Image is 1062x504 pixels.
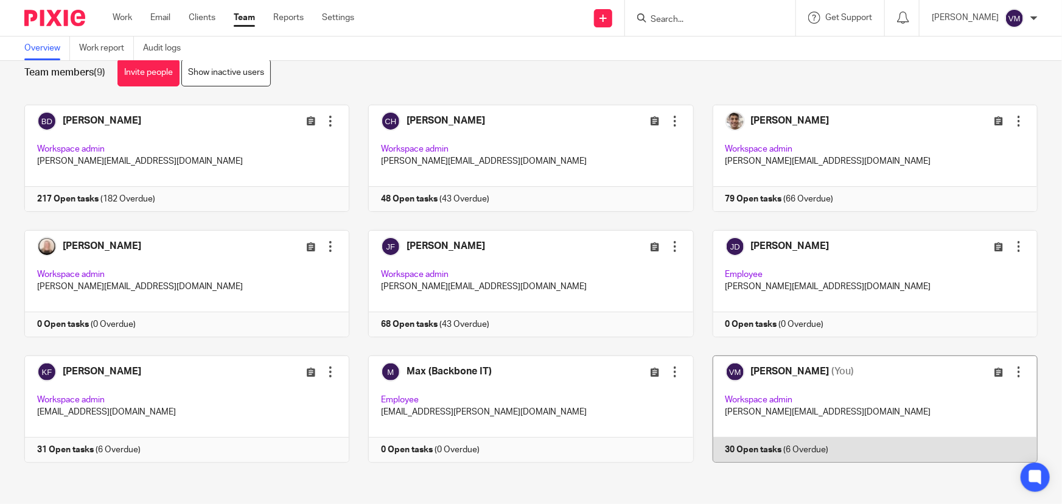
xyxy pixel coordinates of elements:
a: Show inactive users [181,59,271,86]
a: Email [150,12,170,24]
a: Work report [79,37,134,60]
span: Get Support [825,13,872,22]
h1: Team members [24,66,105,79]
a: Clients [189,12,215,24]
a: Overview [24,37,70,60]
a: Work [113,12,132,24]
input: Search [649,15,759,26]
a: Team [234,12,255,24]
a: Reports [273,12,304,24]
a: Invite people [117,59,180,86]
p: [PERSON_NAME] [932,12,999,24]
a: Audit logs [143,37,190,60]
img: Pixie [24,10,85,26]
img: svg%3E [1005,9,1024,28]
span: (9) [94,68,105,77]
a: Settings [322,12,354,24]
